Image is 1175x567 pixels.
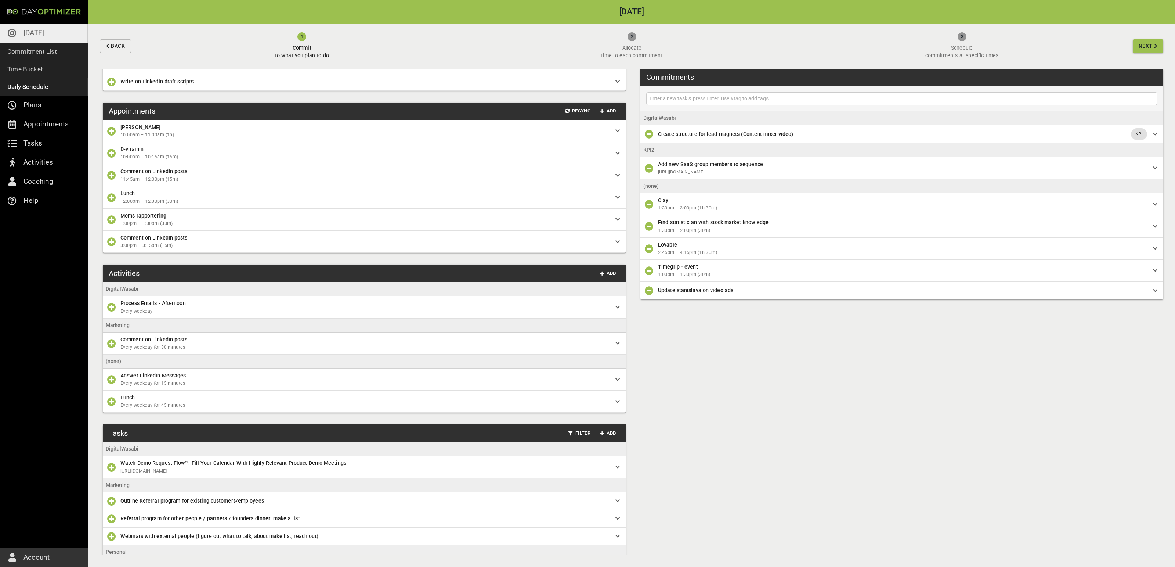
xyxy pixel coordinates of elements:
button: Next [1133,39,1163,53]
span: Create structure for lead magnets (Content mixer video) [658,131,793,137]
button: Filter [565,428,593,439]
div: Lunch12:00pm – 12:30pm (30m) [103,186,626,208]
button: Add [596,428,620,439]
a: [URL][DOMAIN_NAME] [658,169,704,175]
span: Next [1139,42,1153,51]
p: Activities [23,157,53,168]
span: Every weekday for 30 minutes [120,344,610,351]
span: Back [111,42,125,51]
span: Lunch [120,395,135,401]
button: Committo what you plan to do [134,24,470,69]
li: DigitalWasabi [103,282,626,296]
span: 12:00pm – 12:30pm (30m) [120,198,610,205]
h3: Appointments [109,105,155,116]
div: [PERSON_NAME]10:00am – 11:00am (1h) [103,120,626,142]
a: [URL][DOMAIN_NAME] [120,63,167,69]
div: Comment on LinkedIn posts3:00pm – 3:15pm (15m) [103,231,626,253]
span: Update stanislava on video ads [658,287,733,293]
span: Every weekday for 45 minutes [120,402,610,409]
div: Write on Linkedin draft scripts [103,73,626,91]
span: Comment on LinkedIn posts [120,337,188,342]
span: Filter [568,429,590,438]
div: Outline Referral program for existing customers/employees [103,492,626,510]
li: Marketing [103,478,626,492]
div: Referral program for other people / partners / founders dinner: make a list [103,510,626,528]
span: 2:45pm – 4:15pm (1h 30m) [658,249,1147,256]
button: Resync [562,105,593,117]
text: 1 [301,34,303,39]
span: Clay [658,197,668,203]
div: KPI [1131,128,1147,140]
p: to what you plan to do [275,52,329,60]
p: Tasks [23,137,42,149]
span: Process Emails - Afternoon [120,300,186,306]
li: (none) [103,355,626,369]
span: Referral program for other people / partners / founders dinner: make a list [120,516,300,521]
li: Personal [103,545,626,559]
span: Answer LinkedIn Messages [120,373,186,378]
div: Process Emails - AfternoonEvery weekday [103,296,626,318]
div: Create structure for lead magnets (Content mixer video)KPI [640,125,1163,143]
input: Enter a new task & press Enter. Use #tag to add tags. [648,94,1156,103]
span: Webinars with external people (figure out what to talk, about make list, reach out) [120,533,318,539]
span: Every weekday for 15 minutes [120,380,610,387]
span: Timegrip - event [658,264,698,270]
h2: [DATE] [88,8,1175,16]
div: D-vitamin10:00am – 10:15am (15m) [103,142,626,164]
p: Daily Schedule [7,82,48,92]
span: 10:00am – 11:00am (1h) [120,131,610,139]
p: [DATE] [23,27,44,39]
li: (none) [640,179,1163,193]
span: Lunch [120,190,135,196]
p: Help [23,195,39,207]
div: Timegrip - event1:00pm – 1:30pm (30m) [640,260,1163,282]
span: 1:00pm – 1:30pm (30m) [120,220,610,227]
div: Comment on LinkedIn postsEvery weekday for 30 minutes [103,333,626,355]
p: Commitment List [7,46,57,57]
li: DigitalWasabi [640,111,1163,125]
div: Update stanislava on video ads [640,282,1163,299]
div: Clay1:30pm – 3:00pm (1h 30m) [640,193,1163,215]
span: Add [599,429,617,438]
button: Back [100,39,131,53]
span: Every weekday [120,308,610,315]
span: Write on Linkedin draft scripts [120,79,194,85]
div: Find statistician with stock market knowledge1:30pm – 2:00pm (30m) [640,215,1163,237]
div: Answer LinkedIn MessagesEvery weekday for 15 minutes [103,369,626,391]
span: Add new SaaS group members to sequence [658,161,763,167]
span: 3:00pm – 3:15pm (15m) [120,242,610,250]
a: [URL][DOMAIN_NAME] [120,468,167,474]
span: Moms rapportering [120,213,166,219]
span: 1:30pm – 3:00pm (1h 30m) [658,204,1147,212]
span: D-vitamin [120,146,144,152]
p: Account [23,552,50,563]
div: Lovable2:45pm – 4:15pm (1h 30m) [640,238,1163,260]
li: KPI2 [640,143,1163,157]
div: Comment on LinkedIn posts11:45am – 12:00pm (15m) [103,164,626,186]
button: Add [596,268,620,279]
h3: Commitments [646,72,694,83]
div: Add new SaaS group members to sequence[URL][DOMAIN_NAME] [640,157,1163,179]
span: Comment on LinkedIn posts [120,235,188,241]
span: Outline Referral program for existing customers/employees [120,498,264,504]
button: Add [596,105,620,117]
span: 1:00pm – 1:30pm (30m) [658,271,1147,279]
span: Watch Demo Request Flow™: Fill Your Calendar With Highly Relevant Product Demo Meetings [120,460,346,466]
span: Add [599,269,617,278]
h3: Tasks [109,428,128,439]
span: Commit [275,44,329,52]
p: Time Bucket [7,64,43,74]
div: Watch Demo Request Flow™: Fill Your Calendar With Highly Relevant Product Demo Meetings[URL][DOMA... [103,456,626,478]
span: Lovable [658,242,677,248]
div: LunchEvery weekday for 45 minutes [103,391,626,413]
h3: Activities [109,268,140,279]
p: Appointments [23,118,69,130]
span: 10:00am – 10:15am (15m) [120,153,610,161]
li: Marketing [103,319,626,333]
span: Comment on LinkedIn posts [120,168,188,174]
span: 1:30pm – 2:00pm (30m) [658,227,1147,234]
span: [PERSON_NAME] [120,124,160,130]
p: Coaching [23,176,54,187]
span: Find statistician with stock market knowledge [658,219,769,225]
div: Webinars with external people (figure out what to talk, about make list, reach out) [103,528,626,545]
